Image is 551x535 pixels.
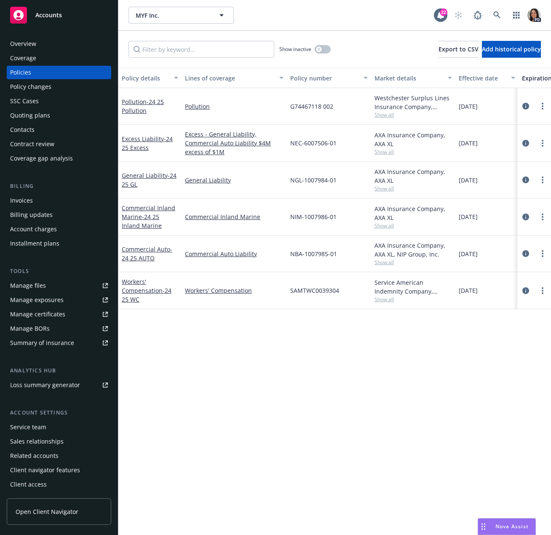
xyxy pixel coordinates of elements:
span: NGL-1007984-01 [290,176,337,185]
span: Show all [374,111,452,118]
span: Show all [374,259,452,266]
a: Pollution [185,102,284,111]
a: Excess - General Liability, Commercial Auto Liability $4M excess of $1M [185,130,284,156]
span: NBA-1007985-01 [290,249,337,258]
a: Commercial Inland Marine [122,204,175,230]
div: Invoices [10,194,33,207]
a: Excess Liability [122,135,173,152]
span: Manage exposures [7,293,111,307]
a: more [538,249,548,259]
a: Billing updates [7,208,111,222]
a: Manage certificates [7,308,111,321]
span: Show all [374,296,452,303]
img: photo [527,8,541,22]
div: Installment plans [10,237,59,250]
a: circleInformation [521,101,531,111]
div: Quoting plans [10,109,50,122]
a: Coverage gap analysis [7,152,111,165]
div: Manage BORs [10,322,50,335]
a: more [538,175,548,185]
div: Manage files [10,279,46,292]
span: Add historical policy [482,45,541,53]
a: Switch app [508,7,525,24]
button: Lines of coverage [182,68,287,88]
a: Installment plans [7,237,111,250]
a: circleInformation [521,138,531,148]
a: Loss summary generator [7,378,111,392]
div: Account charges [10,222,57,236]
span: - 24 25 Excess [122,135,173,152]
span: [DATE] [459,139,478,147]
a: Summary of insurance [7,336,111,350]
a: Commercial Auto [122,245,172,262]
div: Effective date [459,74,506,83]
a: more [538,286,548,296]
div: Policy changes [10,80,51,94]
a: Commercial Auto Liability [185,249,284,258]
span: Show all [374,148,452,155]
a: General Liability [185,176,284,185]
div: Coverage [10,51,36,65]
a: Account charges [7,222,111,236]
div: AXA Insurance Company, AXA XL, NIP Group, Inc. [374,241,452,259]
span: Export to CSV [439,45,479,53]
a: Manage BORs [7,322,111,335]
a: Workers' Compensation [185,286,284,295]
button: Export to CSV [439,41,479,58]
a: Quoting plans [7,109,111,122]
span: [DATE] [459,102,478,111]
a: Invoices [7,194,111,207]
div: Billing [7,182,111,190]
a: Client navigator features [7,463,111,477]
span: [DATE] [459,212,478,221]
a: Client access [7,478,111,491]
div: Manage exposures [10,293,64,307]
div: Summary of insurance [10,336,74,350]
div: Account settings [7,409,111,417]
div: Client navigator features [10,463,80,477]
div: Service team [10,420,46,434]
div: AXA Insurance Company, AXA XL [374,204,452,222]
span: Show inactive [279,45,311,53]
div: Manage certificates [10,308,65,321]
div: Client access [10,478,47,491]
div: Westchester Surplus Lines Insurance Company, Chubb Group, Risk Transfer Partners [374,94,452,111]
a: Coverage [7,51,111,65]
a: more [538,138,548,148]
button: Market details [371,68,455,88]
a: circleInformation [521,212,531,222]
a: more [538,212,548,222]
a: Accounts [7,3,111,27]
span: Nova Assist [495,523,529,530]
div: 22 [440,8,447,16]
div: Analytics hub [7,366,111,375]
button: Policy details [118,68,182,88]
a: more [538,101,548,111]
button: Policy number [287,68,371,88]
div: AXA Insurance Company, AXA XL [374,167,452,185]
span: [DATE] [459,176,478,185]
a: Related accounts [7,449,111,463]
span: NEC-6007506-01 [290,139,337,147]
span: Open Client Navigator [16,507,78,516]
a: Start snowing [450,7,467,24]
div: Sales relationships [10,435,64,448]
a: SSC Cases [7,94,111,108]
a: Commercial Inland Marine [185,212,284,221]
div: SSC Cases [10,94,39,108]
a: Sales relationships [7,435,111,448]
span: SAMTWC0039304 [290,286,339,295]
a: Contract review [7,137,111,151]
button: Effective date [455,68,519,88]
span: MYF Inc. [136,11,209,20]
div: Related accounts [10,449,59,463]
a: Pollution [122,98,164,115]
a: Service team [7,420,111,434]
div: AXA Insurance Company, AXA XL [374,131,452,148]
div: Market details [374,74,443,83]
div: Policy details [122,74,169,83]
div: Contacts [10,123,35,136]
span: Accounts [35,12,62,19]
div: Contract review [10,137,54,151]
button: Nova Assist [478,518,536,535]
